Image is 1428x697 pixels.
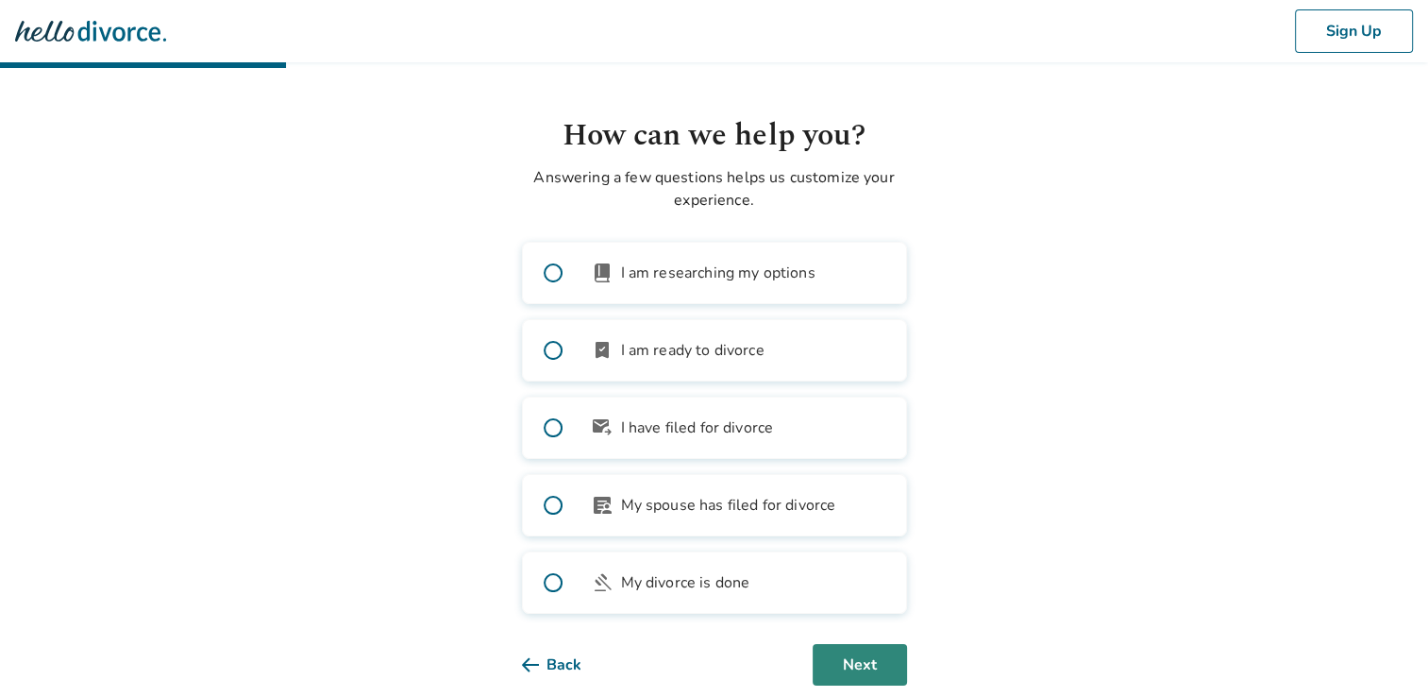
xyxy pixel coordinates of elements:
[591,571,613,594] span: gavel
[522,644,612,686] button: Back
[15,12,166,50] img: Hello Divorce Logo
[591,494,613,517] span: article_person
[591,416,613,439] span: outgoing_mail
[621,494,836,517] span: My spouse has filed for divorce
[621,339,764,362] span: I am ready to divorce
[591,262,613,284] span: book_2
[522,166,907,212] p: Answering a few questions helps us customize your experience.
[621,571,750,594] span: My divorce is done
[522,113,907,159] h1: How can we help you?
[591,339,613,362] span: bookmark_check
[621,416,774,439] span: I have filed for divorce
[1295,9,1413,53] button: Sign Up
[1334,606,1428,697] iframe: Chat Widget
[621,262,815,284] span: I am researching my options
[813,644,907,686] button: Next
